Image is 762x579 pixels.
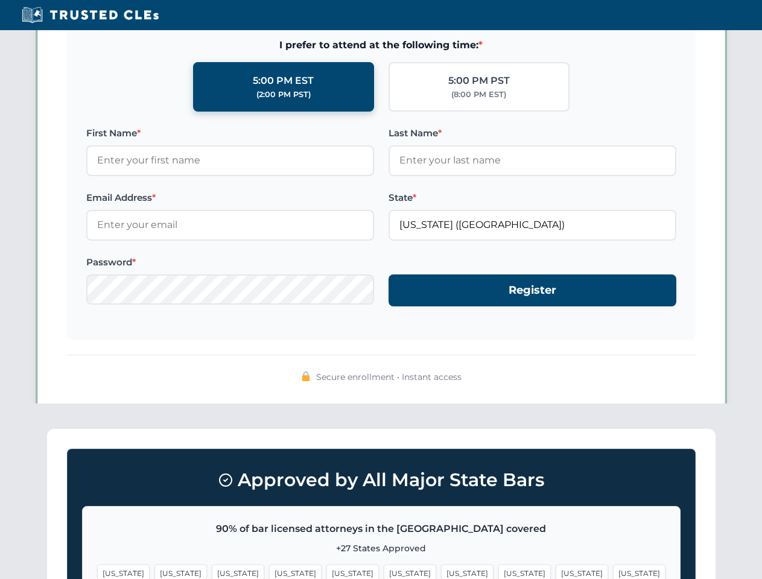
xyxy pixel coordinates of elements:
[86,126,374,141] label: First Name
[86,145,374,176] input: Enter your first name
[256,89,311,101] div: (2:00 PM PST)
[86,210,374,240] input: Enter your email
[86,191,374,205] label: Email Address
[301,372,311,381] img: 🔒
[316,370,462,384] span: Secure enrollment • Instant access
[389,274,676,306] button: Register
[97,542,665,555] p: +27 States Approved
[389,126,676,141] label: Last Name
[97,521,665,537] p: 90% of bar licensed attorneys in the [GEOGRAPHIC_DATA] covered
[18,6,162,24] img: Trusted CLEs
[389,191,676,205] label: State
[389,210,676,240] input: Florida (FL)
[448,73,510,89] div: 5:00 PM PST
[86,255,374,270] label: Password
[86,37,676,53] span: I prefer to attend at the following time:
[82,464,681,496] h3: Approved by All Major State Bars
[451,89,506,101] div: (8:00 PM EST)
[389,145,676,176] input: Enter your last name
[253,73,314,89] div: 5:00 PM EST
